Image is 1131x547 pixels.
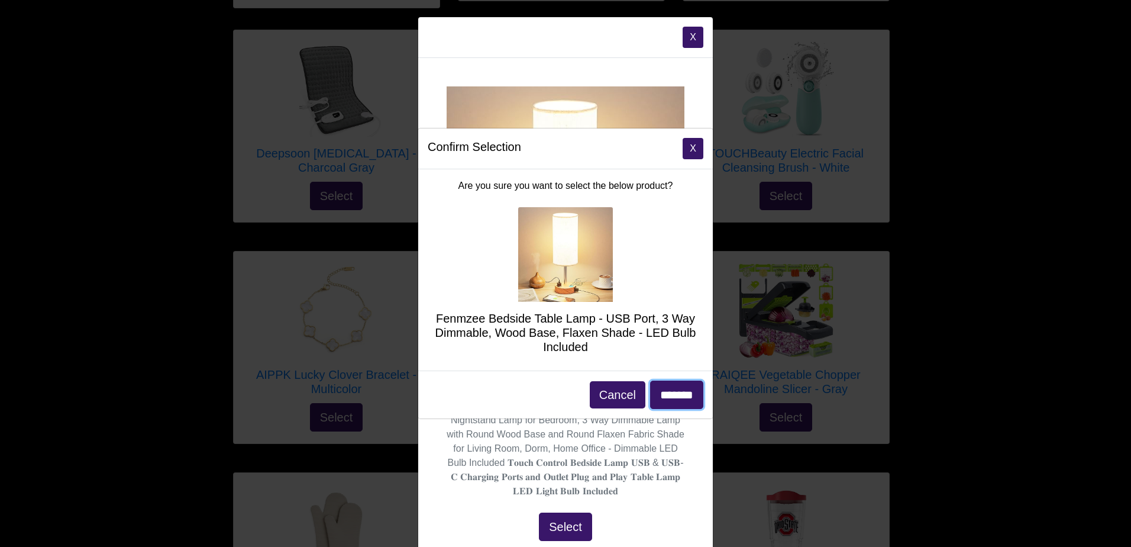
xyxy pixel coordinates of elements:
[418,169,713,371] div: Are you sure you want to select the below product?
[518,207,613,302] img: Fenmzee Bedside Table Lamp - USB Port, 3 Way Dimmable, Wood Base, Flaxen Shade - LED Bulb Included
[683,138,703,159] button: Close
[428,138,521,156] h5: Confirm Selection
[590,381,645,408] button: Cancel
[428,311,703,354] h5: Fenmzee Bedside Table Lamp - USB Port, 3 Way Dimmable, Wood Base, Flaxen Shade - LED Bulb Included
